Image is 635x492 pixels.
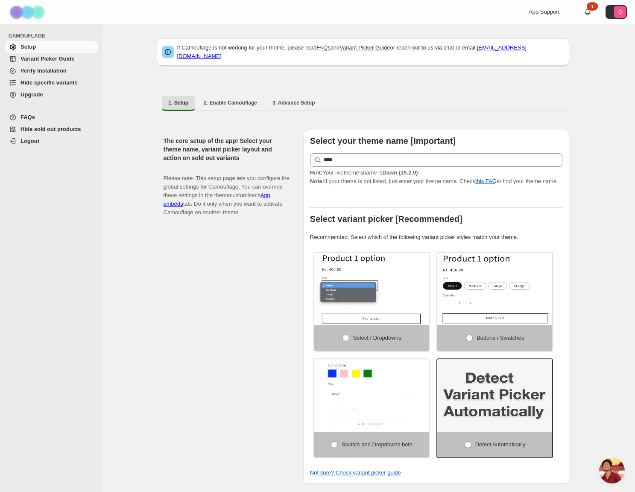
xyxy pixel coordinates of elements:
[310,233,562,242] p: Recommended: Select which of the following variant picker styles match your theme.
[9,32,98,39] span: CAMOUFLAGE
[437,253,552,325] img: Buttons / Swatches
[475,178,497,184] a: this FAQ
[20,79,78,86] span: Hide specific variants
[314,359,429,432] img: Swatch and Dropdowns both
[618,9,622,15] text: Q
[606,5,627,19] button: Avatar with initials Q
[475,441,526,448] span: Detect Automatically
[310,169,323,176] strong: Hint:
[5,53,98,65] a: Variant Picker Guide
[310,469,401,476] a: Not sure? Check variant picker guide
[5,111,98,123] a: FAQs
[5,89,98,101] a: Upgrade
[5,77,98,89] a: Hide specific variants
[5,65,98,77] a: Verify Installation
[20,91,43,98] span: Upgrade
[342,441,413,448] span: Swatch and Dropdowns both
[310,169,418,176] span: Your live theme's name is
[316,44,331,51] a: FAQs
[164,166,290,217] p: Please note: This setup page lets you configure the global settings for Camouflage. You can overr...
[169,99,189,106] span: 1. Setup
[477,335,524,341] span: Buttons / Swatches
[310,136,456,146] b: Select your theme name [Important]
[314,253,429,325] img: Select / Dropdowns
[20,126,81,132] span: Hide sold out products
[353,335,401,341] span: Select / Dropdowns
[20,67,67,74] span: Verify Installation
[5,135,98,147] a: Logout
[587,2,598,11] div: 1
[164,137,290,162] h2: The core setup of the app! Select your theme name, variant picker layout and action on sold out v...
[177,44,564,61] p: If Camouflage is not working for your theme, please read and or reach out to us via chat or email:
[529,9,559,15] span: App Support
[583,8,592,16] a: 1
[20,114,35,120] span: FAQs
[599,458,625,483] a: Open chat
[204,99,257,106] span: 2. Enable Camouflage
[310,169,562,186] p: If your theme is not listed, just enter your theme name. Check to find your theme name.
[20,55,74,62] span: Variant Picker Guide
[382,169,418,176] strong: Dawn (15.2.0)
[272,99,315,106] span: 3. Advance Setup
[310,178,324,184] strong: Note:
[339,44,390,51] a: Variant Picker Guide
[5,123,98,135] a: Hide sold out products
[7,0,50,24] img: Camouflage
[20,138,39,144] span: Logout
[20,44,36,50] span: Setup
[310,214,462,224] b: Select variant picker [Recommended]
[437,359,552,432] img: Detect Automatically
[614,6,626,18] span: Avatar with initials Q
[5,41,98,53] a: Setup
